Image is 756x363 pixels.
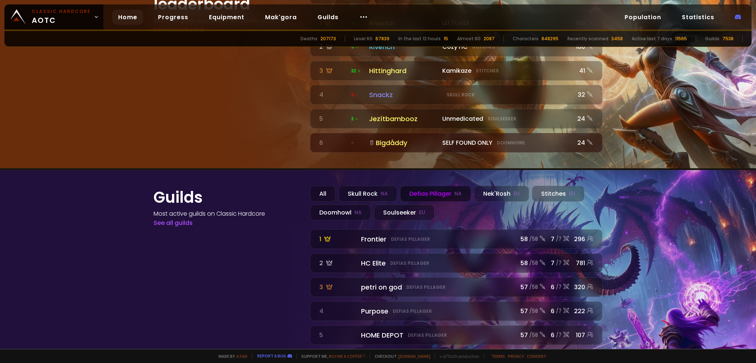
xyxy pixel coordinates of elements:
a: 2 HC EliteDefias Pillager58 /587/7781 [310,253,602,273]
div: 5 [319,114,347,123]
a: [DOMAIN_NAME] [398,353,430,359]
div: 32 [574,90,593,99]
div: Defias Pillager [400,186,471,202]
a: Equipment [203,10,250,25]
small: Stitches [476,68,499,74]
div: Almost 60 [457,35,481,42]
div: SELF FOUND ONLY [442,138,570,147]
div: Active last 7 days [632,35,672,42]
a: Mak'gora [259,10,303,25]
div: 11565 [675,35,687,42]
a: Guilds [312,10,344,25]
div: 7538 [722,35,733,42]
span: Made by [214,353,247,359]
small: EU [569,190,575,198]
small: EU [419,209,425,216]
div: 67839 [375,35,389,42]
div: Level 60 [354,35,372,42]
a: 4 PurposeDefias Pillager57 /586/7222 [310,301,602,321]
div: 3 [319,66,347,75]
a: See all guilds [154,219,193,227]
div: Deaths [300,35,317,42]
a: Terms [491,353,505,359]
small: NA [354,209,362,216]
div: Soulseeker [374,205,434,220]
div: 207173 [320,35,336,42]
div: Guilds [705,35,719,42]
span: v. d752d5 - production [435,353,479,359]
a: Progress [152,10,194,25]
span: 32 [351,68,361,74]
h1: Guilds [154,186,301,209]
div: Recently scanned [567,35,608,42]
span: - [351,140,354,146]
a: Consent [527,353,546,359]
a: Buy me a coffee [329,353,365,359]
a: Privacy [508,353,524,359]
a: 3 petri on godDefias Pillager57 /586/7320 [310,277,602,297]
a: 5 3JezítbamboozUnmedicatedSoulseeker24 [310,109,602,129]
a: a fan [236,353,247,359]
a: 3 32 HittinghardKamikazeStitches41 [310,61,602,81]
div: Characters [513,35,539,42]
span: Support me, [296,353,365,359]
div: 848295 [542,35,559,42]
a: 5 HOME DEPOTDefias Pillager57 /586/7107 [310,325,602,345]
div: Unmedicated [442,114,570,123]
span: Checkout [370,353,430,359]
div: Jezítbambooz [369,114,438,124]
small: EU [513,190,520,198]
a: Population [619,10,667,25]
div: Bigdåddy [369,138,438,148]
a: Report a bug [257,353,286,359]
div: 15 [444,35,448,42]
a: 6 -BigdåddySELF FOUND ONLYDoomhowl24 [310,133,602,153]
a: Home [112,10,143,25]
div: 24 [574,114,593,123]
small: Skull Rock [447,92,475,98]
a: 4 3 SnackzSkull Rock32 [310,85,602,105]
div: 4 [319,90,347,99]
a: Statistics [676,10,720,25]
div: Snackz [369,90,438,100]
div: In the last 12 hours [398,35,441,42]
a: 1 FrontierDefias Pillager58 /587/7296 [310,229,602,249]
small: NA [381,190,388,198]
div: 24 [574,138,593,147]
div: Stitches [532,186,584,202]
div: 2087 [484,35,495,42]
span: AOTC [32,8,91,26]
a: Classic HardcoreAOTC [4,4,103,30]
div: Kamikaze [442,66,570,75]
small: NA [454,190,462,198]
div: Skull Rock [339,186,397,202]
small: Soulseeker [488,116,516,122]
div: All [310,186,336,202]
div: 3458 [611,35,623,42]
div: 41 [574,66,593,75]
div: 6 [319,138,347,147]
div: Doomhowl [310,205,371,220]
span: 3 [351,92,359,98]
small: Doomhowl [497,140,525,146]
small: Classic Hardcore [32,8,91,15]
h4: Most active guilds on Classic Hardcore [154,209,301,218]
div: Hittinghard [369,66,438,76]
span: 3 [351,116,359,122]
div: Nek'Rosh [474,186,529,202]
